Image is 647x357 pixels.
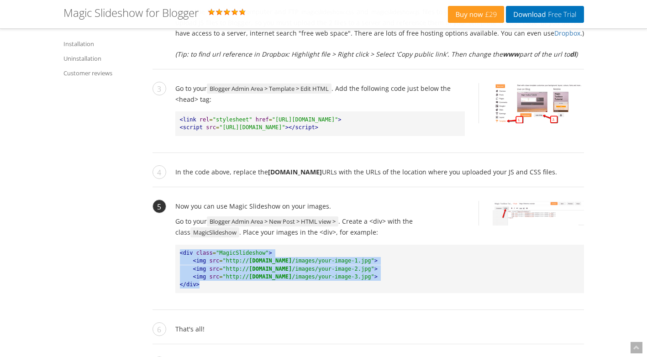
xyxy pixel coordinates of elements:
span: "http:// [222,257,249,264]
li: In the code above, replace the URLs with the URLs of the location where you uploaded your JS and ... [153,167,584,187]
span: "[URL][DOMAIN_NAME]" [272,116,338,123]
span: src [206,124,216,131]
span: MagicSlideshow [190,227,239,237]
span: [DOMAIN_NAME] [249,273,292,280]
img: Edit Blogger template [493,83,584,123]
span: > [374,266,378,272]
a: Buy now£29 [448,6,504,23]
span: <div [180,250,193,256]
span: > [374,273,378,280]
a: Dropbox [554,29,580,37]
p: Go to your . Add the following code just below the <head> tag: [175,83,584,105]
span: src [210,273,220,280]
a: DownloadFree Trial [506,6,584,23]
span: "[URL][DOMAIN_NAME]" [219,124,285,131]
strong: dl [570,50,576,58]
span: Blogger Admin Area > New Post > HTML view > [207,216,338,226]
span: Free Trial [546,11,576,18]
span: rel [200,116,210,123]
strong: www [503,50,519,58]
a: Insert HTML code for Magic Slideshow in Blogger admin [479,201,584,226]
span: = [210,116,213,123]
b: [DOMAIN_NAME] [268,168,322,176]
img: Insert HTML code for Magic Slideshow in Blogger admin [493,201,584,226]
span: src [210,257,220,264]
span: /images/your-image-2.jpg" [292,266,374,272]
span: <script [180,124,203,131]
span: ></script> [285,124,318,131]
span: src [210,266,220,272]
span: "http:// [222,266,249,272]
span: "MagicSlideshow" [216,250,269,256]
p: Now you can use Magic Slideshow on your images. [175,201,584,211]
a: Edit Blogger template [479,83,584,123]
span: <link [180,116,196,123]
span: Blogger Admin Area > Template > Edit HTML [207,84,331,94]
h1: Magic Slideshow for Blogger [63,7,199,19]
span: /images/your-image-3.jpg" [292,273,374,280]
span: £29 [483,11,497,18]
span: > [338,116,341,123]
span: [DOMAIN_NAME] [249,257,292,264]
span: [DOMAIN_NAME] [249,266,292,272]
span: </div> [180,281,200,288]
span: = [219,273,222,280]
span: href [256,116,269,123]
span: > [269,250,272,256]
span: class [196,250,213,256]
span: "http:// [222,273,249,280]
span: = [219,257,222,264]
em: (Tip: to find url reference in Dropbox: Highlight file > Right click > Select 'Copy public link'.... [175,50,578,58]
span: <img [193,257,206,264]
span: > [374,257,378,264]
li: That's all! [153,324,584,344]
span: = [213,250,216,256]
span: <img [193,266,206,272]
div: Rating: 5.0 ( ) [63,7,448,21]
span: "stylesheet" [213,116,252,123]
p: Go to your . Create a <div> with the class . Place your images in the <div>, for example: [175,216,584,238]
li: Unzip the file on your computer and FTP and files to your website server. There is no facility to... [153,6,584,69]
span: = [216,124,219,131]
span: <img [193,273,206,280]
span: /images/your-image-1.jpg" [292,257,374,264]
span: = [219,266,222,272]
span: = [269,116,272,123]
